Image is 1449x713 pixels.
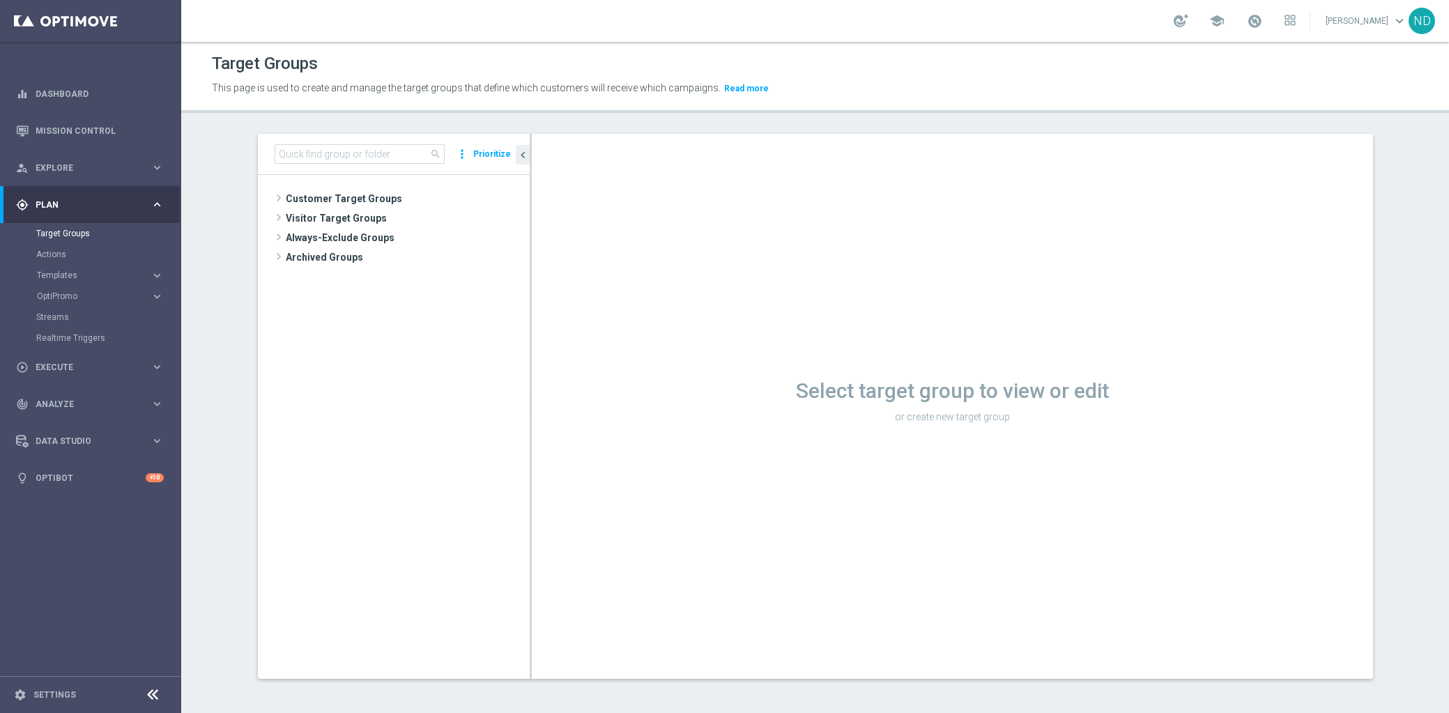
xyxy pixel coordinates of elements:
[516,145,530,164] button: chevron_left
[15,399,164,410] button: track_changes Analyze keyboard_arrow_right
[16,112,164,149] div: Mission Control
[151,161,164,174] i: keyboard_arrow_right
[15,362,164,373] button: play_circle_outline Execute keyboard_arrow_right
[16,75,164,112] div: Dashboard
[36,363,151,371] span: Execute
[16,199,29,211] i: gps_fixed
[36,437,151,445] span: Data Studio
[36,307,180,328] div: Streams
[36,223,180,244] div: Target Groups
[15,125,164,137] button: Mission Control
[36,459,146,496] a: Optibot
[16,199,151,211] div: Plan
[151,360,164,374] i: keyboard_arrow_right
[36,249,145,260] a: Actions
[1324,10,1409,31] a: [PERSON_NAME]keyboard_arrow_down
[36,291,164,302] button: OptiPromo keyboard_arrow_right
[723,81,770,96] button: Read more
[36,286,180,307] div: OptiPromo
[430,148,441,160] span: search
[151,434,164,447] i: keyboard_arrow_right
[36,201,151,209] span: Plan
[36,164,151,172] span: Explore
[16,398,151,411] div: Analyze
[36,312,145,323] a: Streams
[16,361,151,374] div: Execute
[37,271,137,279] span: Templates
[15,473,164,484] button: lightbulb Optibot +10
[36,328,180,348] div: Realtime Triggers
[15,89,164,100] button: equalizer Dashboard
[286,189,530,208] span: Customer Target Groups
[36,244,180,265] div: Actions
[151,269,164,282] i: keyboard_arrow_right
[36,265,180,286] div: Templates
[15,162,164,174] button: person_search Explore keyboard_arrow_right
[16,398,29,411] i: track_changes
[212,54,318,74] h1: Target Groups
[471,145,513,164] button: Prioritize
[532,411,1373,423] p: or create new target group
[37,271,151,279] div: Templates
[36,228,145,239] a: Target Groups
[286,228,530,247] span: Always-Exclude Groups
[151,290,164,303] i: keyboard_arrow_right
[16,361,29,374] i: play_circle_outline
[16,459,164,496] div: Optibot
[37,292,151,300] div: OptiPromo
[15,199,164,210] button: gps_fixed Plan keyboard_arrow_right
[36,75,164,112] a: Dashboard
[151,397,164,411] i: keyboard_arrow_right
[33,691,76,699] a: Settings
[151,198,164,211] i: keyboard_arrow_right
[36,332,145,344] a: Realtime Triggers
[37,292,137,300] span: OptiPromo
[15,436,164,447] button: Data Studio keyboard_arrow_right
[1209,13,1225,29] span: school
[36,270,164,281] button: Templates keyboard_arrow_right
[36,112,164,149] a: Mission Control
[16,162,151,174] div: Explore
[14,689,26,701] i: settings
[16,88,29,100] i: equalizer
[146,473,164,482] div: +10
[16,435,151,447] div: Data Studio
[16,162,29,174] i: person_search
[286,208,530,228] span: Visitor Target Groups
[286,247,530,267] span: Archived Groups
[36,400,151,408] span: Analyze
[516,148,530,162] i: chevron_left
[16,472,29,484] i: lightbulb
[455,144,469,164] i: more_vert
[212,82,721,93] span: This page is used to create and manage the target groups that define which customers will receive...
[275,144,445,164] input: Quick find group or folder
[1392,13,1407,29] span: keyboard_arrow_down
[532,378,1373,404] h1: Select target group to view or edit
[1409,8,1435,34] div: ND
